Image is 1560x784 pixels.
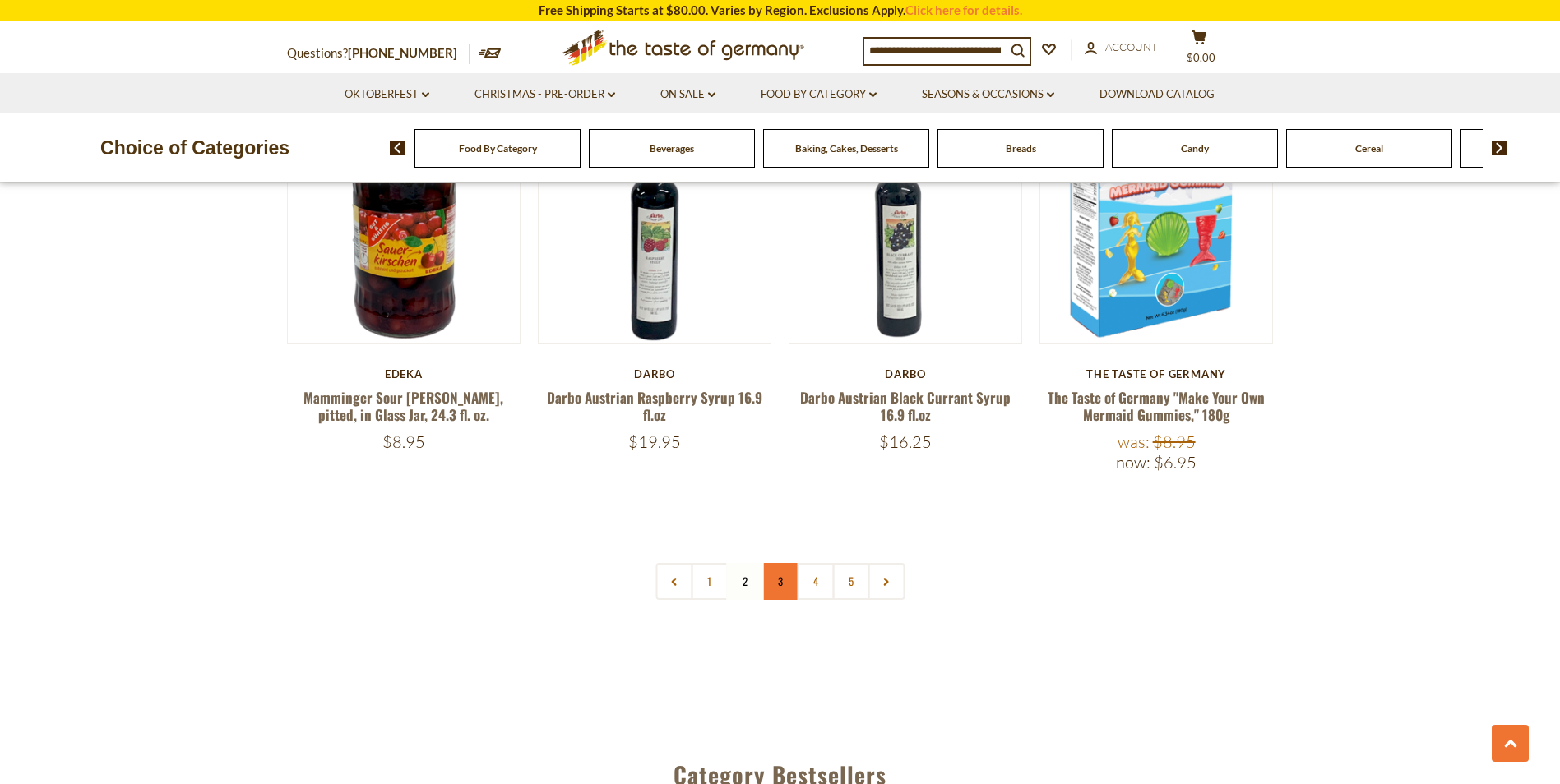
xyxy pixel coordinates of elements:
a: Darbo Austrian Black Currant Syrup 16.9 fl.oz [800,387,1011,425]
span: Account [1105,40,1158,53]
a: Food By Category [459,142,537,154]
a: Mamminger Sour [PERSON_NAME], pitted, in Glass Jar, 24.3 fl. oz. [303,387,503,425]
label: Now: [1116,452,1150,473]
a: Christmas - PRE-ORDER [474,85,615,104]
a: 3 [761,563,799,600]
button: $0.00 [1175,30,1224,71]
span: $16.25 [879,431,932,452]
a: The Taste of Germany "Make Your Own Mermaid Gummies," 180g [1048,387,1265,425]
img: Darbo Austrian Black Currant Syrup 16.9 fl.oz [789,110,1022,343]
div: Edeka [287,367,521,380]
a: [PHONE_NUMBER] [348,45,457,60]
a: Click here for details. [905,2,1022,17]
span: $19.95 [628,431,681,452]
span: $0.00 [1187,51,1215,64]
div: Darbo [789,367,1023,380]
p: Questions? [287,43,470,64]
a: Cereal [1355,142,1383,154]
img: The Taste of Germany "Make Your Own Mermaid Gummies," 180g [1040,110,1273,343]
a: Account [1085,39,1158,57]
a: Food By Category [761,85,877,104]
div: The Taste of Germany [1039,367,1274,380]
a: Candy [1181,142,1209,154]
a: 4 [797,563,834,600]
a: Download Catalog [1099,85,1215,104]
div: Darbo [538,367,772,380]
img: next arrow [1492,141,1507,155]
img: Mamminger Sour Morello Cherries, pitted, in Glass Jar, 24.3 fl. oz. [288,110,521,343]
a: 5 [832,563,869,600]
span: $8.95 [1153,431,1196,452]
span: $6.95 [1154,452,1197,473]
a: Beverages [650,142,694,154]
img: Darbo Austrian Raspberry Syrup 16.9 fl.oz [539,110,771,343]
a: Baking, Cakes, Desserts [795,142,898,154]
a: Breads [1006,142,1036,154]
a: 1 [691,563,728,600]
a: Seasons & Occasions [922,85,1054,104]
a: Oktoberfest [345,85,429,104]
a: Darbo Austrian Raspberry Syrup 16.9 fl.oz [547,387,762,425]
a: On Sale [660,85,715,104]
label: Was: [1118,431,1150,452]
span: $8.95 [382,431,425,452]
img: previous arrow [390,141,405,155]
